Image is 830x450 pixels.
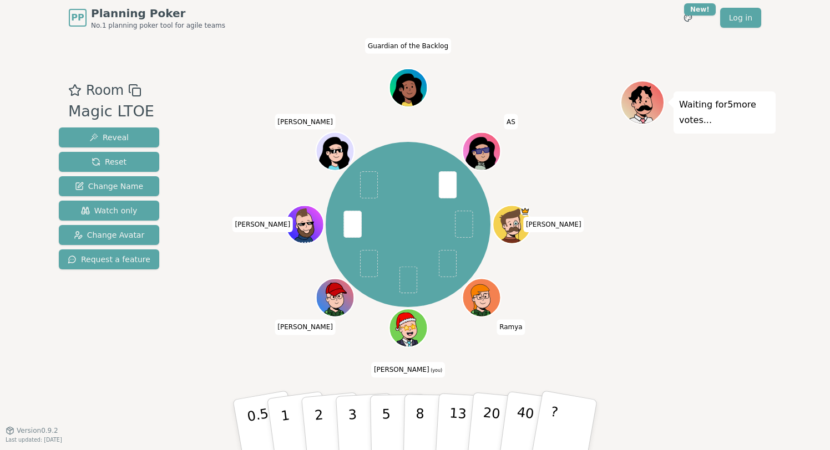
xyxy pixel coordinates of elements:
[59,201,159,221] button: Watch only
[59,127,159,147] button: Reveal
[720,8,761,28] a: Log in
[6,426,58,435] button: Version0.9.2
[59,249,159,269] button: Request a feature
[365,38,451,54] span: Click to change your name
[81,205,138,216] span: Watch only
[429,368,443,373] span: (you)
[523,217,584,232] span: Click to change your name
[68,254,150,265] span: Request a feature
[71,11,84,24] span: PP
[275,319,336,335] span: Click to change your name
[74,229,145,241] span: Change Avatar
[68,100,154,123] div: Magic LTOE
[504,114,518,129] span: Click to change your name
[86,80,124,100] span: Room
[684,3,716,16] div: New!
[92,156,126,167] span: Reset
[59,225,159,245] button: Change Avatar
[75,181,143,192] span: Change Name
[520,207,529,216] span: Jake is the host
[6,437,62,443] span: Last updated: [DATE]
[232,217,293,232] span: Click to change your name
[59,152,159,172] button: Reset
[68,80,82,100] button: Add as favourite
[390,310,426,346] button: Click to change your avatar
[678,8,698,28] button: New!
[275,114,336,129] span: Click to change your name
[371,362,445,377] span: Click to change your name
[679,97,770,128] p: Waiting for 5 more votes...
[91,21,225,30] span: No.1 planning poker tool for agile teams
[69,6,225,30] a: PPPlanning PokerNo.1 planning poker tool for agile teams
[17,426,58,435] span: Version 0.9.2
[89,132,129,143] span: Reveal
[497,319,525,335] span: Click to change your name
[91,6,225,21] span: Planning Poker
[59,176,159,196] button: Change Name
